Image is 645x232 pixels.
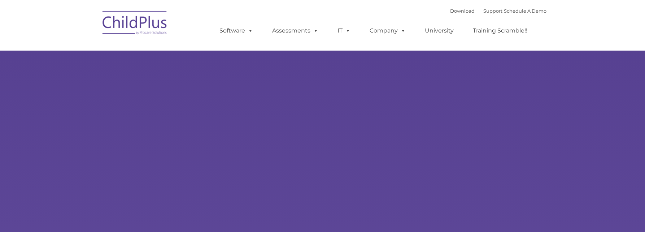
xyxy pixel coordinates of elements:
img: ChildPlus by Procare Solutions [99,6,171,42]
a: University [418,23,461,38]
font: | [450,8,546,14]
a: Schedule A Demo [504,8,546,14]
a: Software [212,23,260,38]
a: Training Scramble!! [466,23,535,38]
a: Assessments [265,23,326,38]
a: IT [330,23,358,38]
a: Download [450,8,475,14]
a: Company [362,23,413,38]
a: Support [483,8,502,14]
